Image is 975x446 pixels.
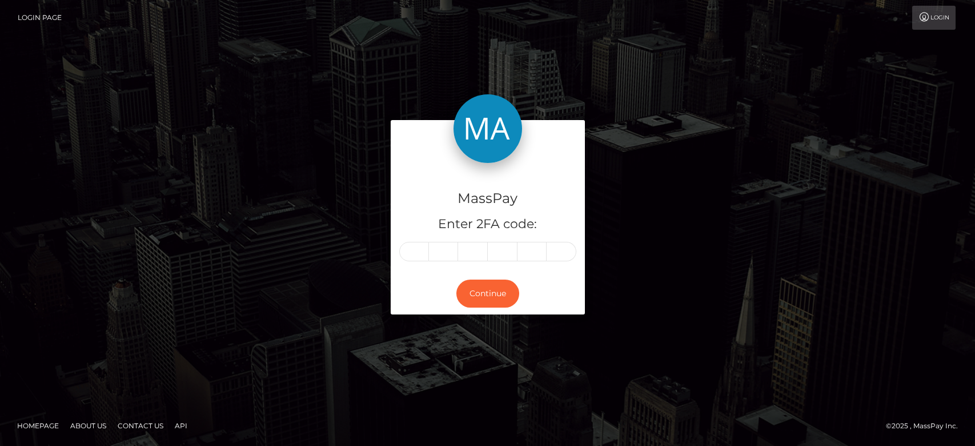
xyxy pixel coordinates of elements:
[170,417,192,435] a: API
[18,6,62,30] a: Login Page
[66,417,111,435] a: About Us
[399,216,576,233] h5: Enter 2FA code:
[454,94,522,163] img: MassPay
[912,6,956,30] a: Login
[113,417,168,435] a: Contact Us
[13,417,63,435] a: Homepage
[886,420,966,432] div: © 2025 , MassPay Inc.
[399,189,576,209] h4: MassPay
[456,280,519,308] button: Continue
